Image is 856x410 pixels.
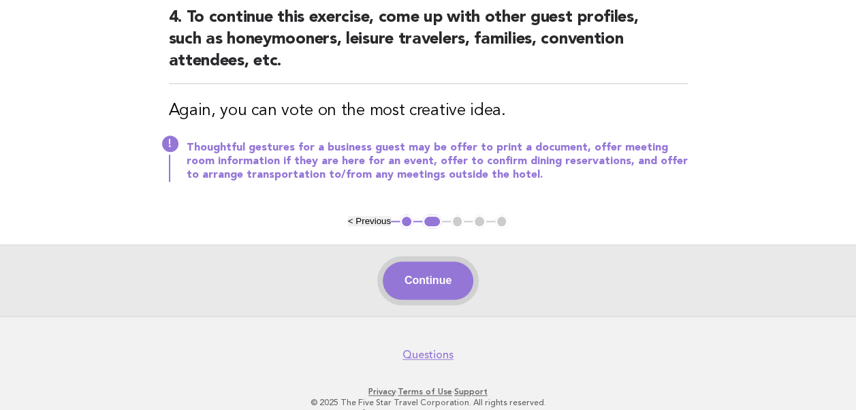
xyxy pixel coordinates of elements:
[402,348,454,362] a: Questions
[169,7,688,84] h2: 4. To continue this exercise, come up with other guest profiles, such as honeymooners, leisure tr...
[368,387,396,396] a: Privacy
[398,387,452,396] a: Terms of Use
[400,215,413,228] button: 1
[348,216,391,226] button: < Previous
[19,386,837,397] p: · ·
[19,397,837,408] p: © 2025 The Five Star Travel Corporation. All rights reserved.
[422,215,442,228] button: 2
[383,262,473,300] button: Continue
[169,100,688,122] h3: Again, you can vote on the most creative idea.
[454,387,488,396] a: Support
[187,141,688,182] p: Thoughtful gestures for a business guest may be offer to print a document, offer meeting room inf...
